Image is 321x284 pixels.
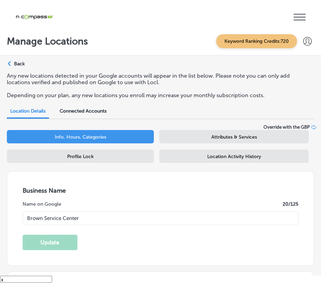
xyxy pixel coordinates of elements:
label: 20 /125 [283,201,298,207]
span: Location Activity History [207,154,261,159]
label: Name on Google [23,201,61,207]
p: Any new locations detected in your Google accounts will appear in the list below. Please note you... [7,73,314,86]
input: Enter Location Name [23,211,299,225]
span: Override with the GBP [263,125,310,130]
h3: Business Name [23,187,299,194]
span: Location Details [10,108,46,114]
span: Connected Accounts [60,108,107,114]
p: Back [14,61,25,67]
button: Update [23,235,77,250]
span: Profile Lock [67,154,94,159]
span: Attributes & Services [211,134,257,140]
span: Info, Hours, Categories [55,134,106,140]
span: Keyword Ranking Credits: 720 [216,34,297,48]
p: Depending on your plan, any new locations you enroll may increase your monthly subscription costs. [7,92,314,99]
img: 660ab0bf-5cc7-4cb8-ba1c-48b5ae0f18e60NCTV_CLogo_TV_Black_-500x88.png [15,14,53,20]
p: Manage Locations [7,36,88,47]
